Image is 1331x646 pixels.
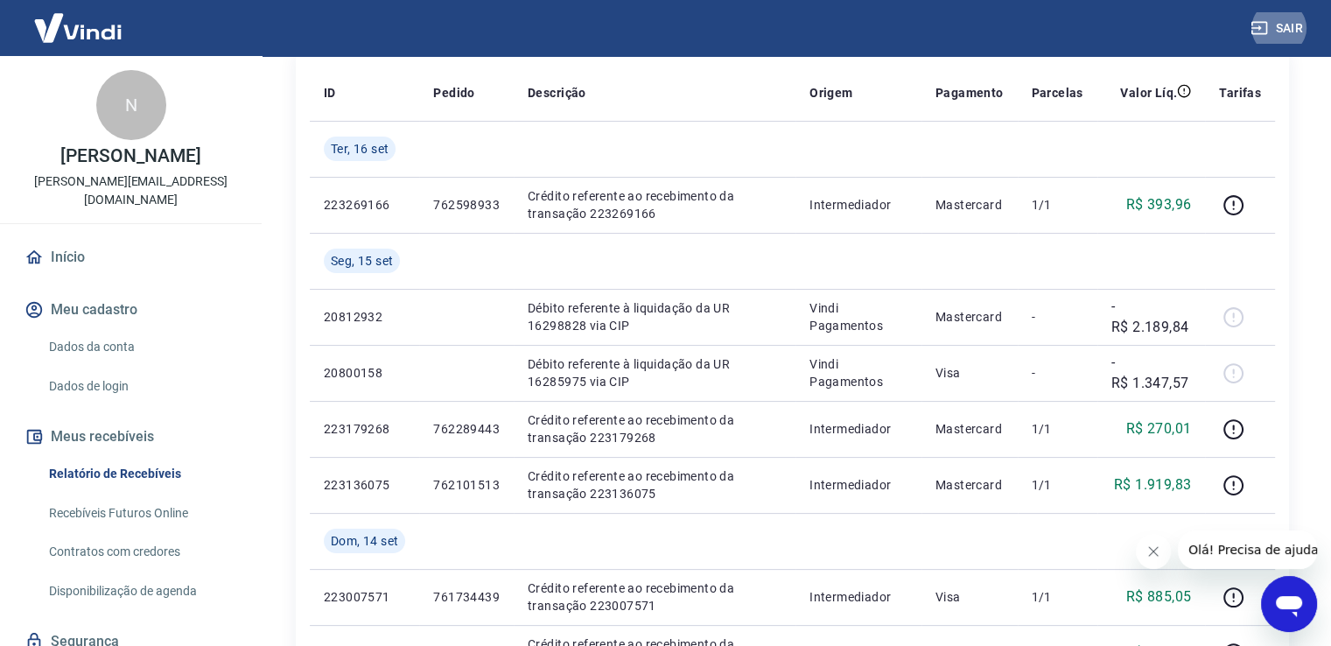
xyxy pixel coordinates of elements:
p: Mastercard [935,476,1004,494]
iframe: Fechar mensagem [1136,534,1171,569]
p: Crédito referente ao recebimento da transação 223136075 [528,467,781,502]
p: - [1032,364,1083,382]
p: Tarifas [1219,84,1261,102]
p: Mastercard [935,196,1004,214]
p: R$ 1.919,83 [1114,474,1191,495]
p: Intermediador [809,588,907,606]
p: R$ 393,96 [1126,194,1192,215]
p: Visa [935,588,1004,606]
button: Meus recebíveis [21,418,241,456]
p: 761734439 [433,588,500,606]
button: Sair [1247,12,1310,45]
p: 1/1 [1032,196,1083,214]
p: R$ 270,01 [1126,418,1192,439]
a: Contratos com credores [42,534,241,570]
p: Pagamento [935,84,1004,102]
p: 223179268 [324,420,405,438]
span: Olá! Precisa de ajuda? [11,12,147,26]
span: Dom, 14 set [331,532,398,550]
img: Vindi [21,1,135,54]
p: Pedido [433,84,474,102]
a: Dados da conta [42,329,241,365]
p: 1/1 [1032,588,1083,606]
iframe: Mensagem da empresa [1178,530,1317,569]
p: 223007571 [324,588,405,606]
p: 20812932 [324,308,405,326]
span: Ter, 16 set [331,140,389,158]
div: N [96,70,166,140]
p: Parcelas [1032,84,1083,102]
p: ID [324,84,336,102]
a: Disponibilização de agenda [42,573,241,609]
p: 762598933 [433,196,500,214]
p: 223136075 [324,476,405,494]
p: [PERSON_NAME][EMAIL_ADDRESS][DOMAIN_NAME] [14,172,248,209]
p: 1/1 [1032,476,1083,494]
button: Meu cadastro [21,291,241,329]
p: Mastercard [935,308,1004,326]
p: 762289443 [433,420,500,438]
p: Crédito referente ao recebimento da transação 223007571 [528,579,781,614]
p: R$ 885,05 [1126,586,1192,607]
p: Visa [935,364,1004,382]
p: Intermediador [809,420,907,438]
p: 762101513 [433,476,500,494]
p: Intermediador [809,476,907,494]
p: -R$ 2.189,84 [1111,296,1191,338]
p: Crédito referente ao recebimento da transação 223269166 [528,187,781,222]
p: 1/1 [1032,420,1083,438]
a: Início [21,238,241,277]
p: Débito referente à liquidação da UR 16285975 via CIP [528,355,781,390]
p: 20800158 [324,364,405,382]
a: Recebíveis Futuros Online [42,495,241,531]
iframe: Botão para abrir a janela de mensagens [1261,576,1317,632]
p: 223269166 [324,196,405,214]
p: Vindi Pagamentos [809,355,907,390]
p: Débito referente à liquidação da UR 16298828 via CIP [528,299,781,334]
a: Dados de login [42,369,241,404]
p: - [1032,308,1083,326]
p: Descrição [528,84,586,102]
span: Seg, 15 set [331,252,393,270]
p: Crédito referente ao recebimento da transação 223179268 [528,411,781,446]
p: -R$ 1.347,57 [1111,352,1191,394]
p: Mastercard [935,420,1004,438]
p: Vindi Pagamentos [809,299,907,334]
a: Relatório de Recebíveis [42,456,241,492]
p: Intermediador [809,196,907,214]
p: Valor Líq. [1120,84,1177,102]
p: [PERSON_NAME] [60,147,200,165]
p: Origem [809,84,852,102]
